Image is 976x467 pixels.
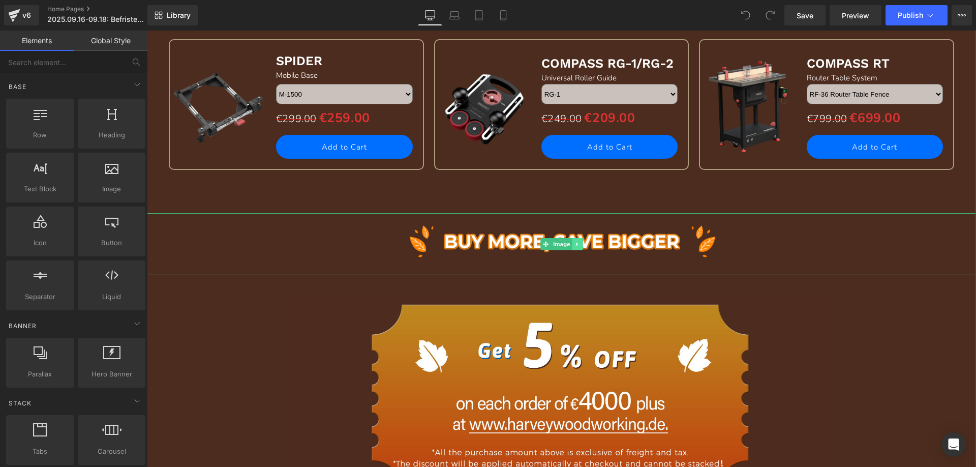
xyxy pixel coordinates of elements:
button: Redo [760,5,780,25]
a: v6 [4,5,39,25]
span: Image [404,208,425,220]
span: €299.00 [129,81,170,95]
a: Global Style [74,31,147,51]
span: Tabs [9,446,71,457]
span: Icon [9,238,71,248]
a: Laptop [442,5,467,25]
img: Spider Mobile Base [14,17,128,131]
span: 2025.09.16-09.18: Befristetes Angebot—Jetzt zugreifen! [47,15,145,23]
span: Image [81,184,142,194]
span: Universal Roller Guide [394,42,470,52]
span: €259.00 [172,76,223,99]
button: Add to Cart [394,104,531,128]
a: Home Pages [47,5,164,13]
button: More [952,5,972,25]
span: Mobile Base [129,40,171,50]
span: Separator [9,291,71,302]
span: Liquid [81,291,142,302]
span: Banner [8,321,38,331]
span: Heading [81,130,142,140]
img: COMPASS Router Table System [544,17,658,131]
span: Publish [898,11,923,19]
a: Desktop [418,5,442,25]
span: €699.00 [703,76,753,99]
button: Publish [886,5,948,25]
span: Carousel [81,446,142,457]
img: COMPASS RG-1/RG-2 Universal Roller Guides [279,17,393,131]
span: Row [9,130,71,140]
span: €209.00 [437,76,488,99]
span: Router Table System [660,42,730,52]
span: Button [81,238,142,248]
span: Stack [8,398,33,408]
b: COMPASS RG-1/RG-2 [394,25,527,40]
a: New Library [147,5,198,25]
span: Parallax [9,369,71,380]
button: Undo [736,5,756,25]
span: Library [167,11,191,20]
b: COMPASS RT [660,25,743,40]
a: Mobile [491,5,515,25]
span: €799.00 [660,81,700,95]
b: SPIDER [129,23,175,38]
span: Hero Banner [81,369,142,380]
button: Add to Cart [660,104,797,128]
button: Add to Cart [129,104,266,128]
span: Base [8,82,27,92]
span: Text Block [9,184,71,194]
a: Preview [830,5,881,25]
div: Open Intercom Messenger [941,432,966,457]
a: Expand / Collapse [425,208,436,220]
div: v6 [20,9,33,22]
a: Tablet [467,5,491,25]
span: Save [797,10,813,21]
span: €249.00 [394,81,435,95]
span: Preview [842,10,869,21]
